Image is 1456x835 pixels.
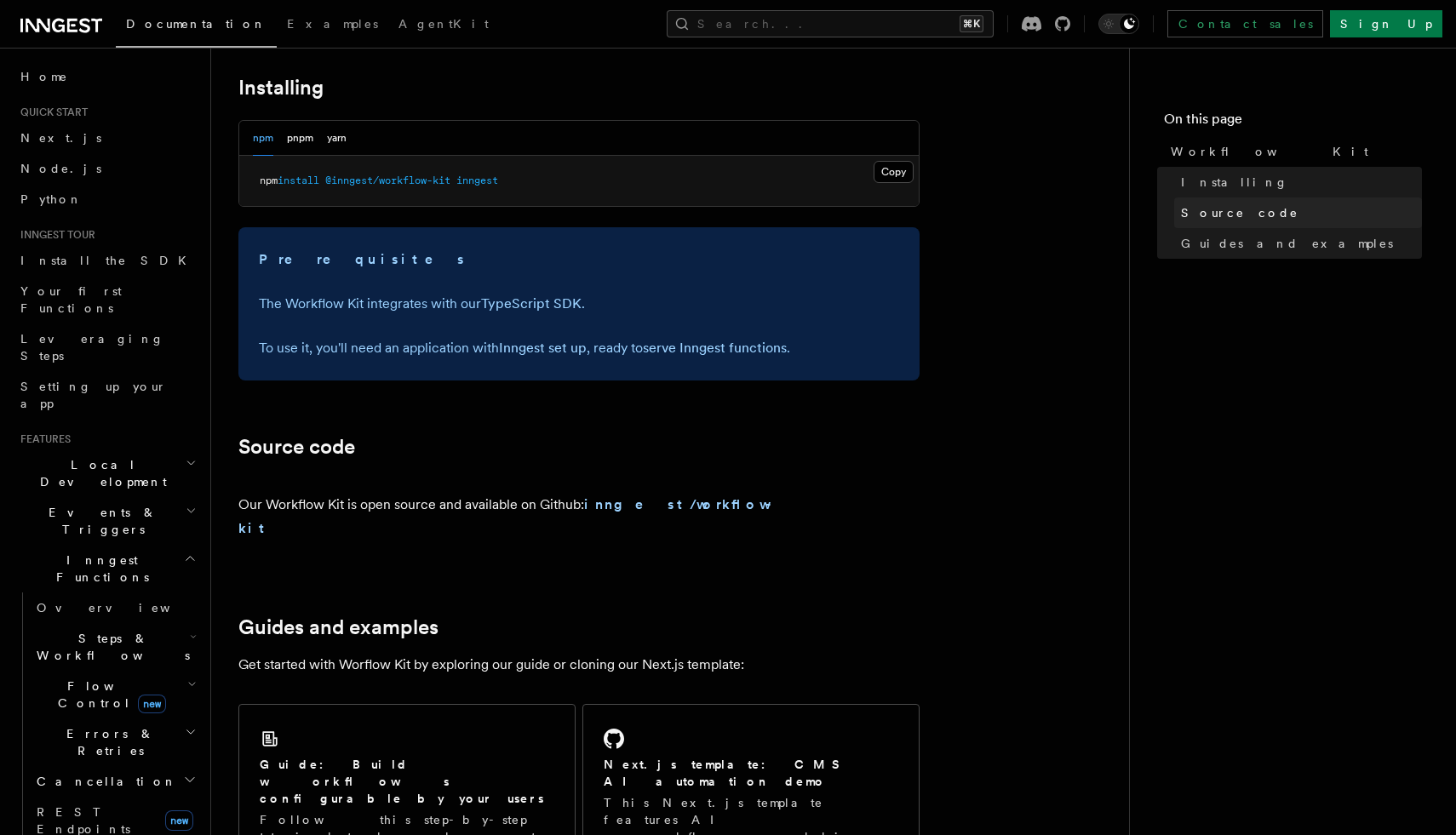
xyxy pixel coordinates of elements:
span: Cancellation [30,773,177,790]
a: Guides and examples [1174,228,1422,259]
h4: On this page [1164,109,1422,136]
a: AgentKit [388,5,499,46]
span: Install the SDK [20,254,197,267]
button: Inngest Functions [14,545,200,592]
span: Workflow Kit [1171,143,1368,160]
button: Copy [874,161,914,183]
span: new [138,695,166,713]
a: Documentation [116,5,277,48]
span: Source code [1181,204,1298,221]
span: Events & Triggers [14,504,186,538]
button: Errors & Retries [30,718,200,766]
span: Your first Functions [20,284,122,315]
a: Inngest set up [499,340,587,356]
button: npm [253,121,273,156]
a: Overview [30,592,200,623]
span: npm [260,174,278,186]
span: Documentation [126,17,267,31]
a: Leveraging Steps [14,323,200,371]
span: Quick start [14,106,88,119]
a: Next.js [14,123,200,153]
span: Features [14,432,71,446]
button: Events & Triggers [14,497,200,545]
button: Toggle dark mode [1098,14,1139,34]
span: Leveraging Steps [20,332,164,363]
button: Flow Controlnew [30,671,200,718]
span: Flow Control [30,678,187,712]
a: Your first Functions [14,276,200,323]
span: Errors & Retries [30,725,185,759]
span: AgentKit [398,17,489,31]
span: new [165,810,193,831]
a: Install the SDK [14,245,200,276]
a: Python [14,184,200,214]
p: To use it, you'll need an application with , ready to . [259,336,899,360]
a: Setting up your app [14,371,200,419]
button: yarn [327,121,347,156]
h2: Guide: Build workflows configurable by your users [260,756,554,807]
button: Local Development [14,449,200,497]
span: inngest [456,174,498,186]
span: Python [20,192,83,206]
span: Steps & Workflows [30,630,190,664]
a: Installing [1174,167,1422,197]
span: Overview [37,601,212,615]
a: TypeScript SDK [481,295,582,312]
a: Source code [1174,197,1422,228]
span: Local Development [14,456,186,490]
a: Installing [238,76,324,100]
span: @inngest/workflow-kit [325,174,450,186]
span: Setting up your app [20,380,167,410]
a: Source code [238,435,355,459]
span: Next.js [20,131,101,145]
span: install [278,174,319,186]
iframe: GitHub [792,508,920,525]
p: The Workflow Kit integrates with our . [259,292,899,316]
span: Node.js [20,162,101,175]
button: Steps & Workflows [30,623,200,671]
a: Contact sales [1167,10,1323,37]
a: Examples [277,5,388,46]
span: Guides and examples [1181,235,1393,252]
span: Home [20,68,68,85]
button: pnpm [287,121,313,156]
p: Get started with Worflow Kit by exploring our guide or cloning our Next.js template: [238,653,920,677]
h2: Next.js template: CMS AI automation demo [604,756,898,790]
span: Inngest Functions [14,552,184,586]
a: Sign Up [1330,10,1442,37]
button: Cancellation [30,766,200,797]
a: Home [14,61,200,92]
span: Inngest tour [14,228,95,242]
p: Our Workflow Kit is open source and available on Github: [238,493,785,540]
span: Examples [287,17,378,31]
a: Guides and examples [238,615,439,639]
a: Node.js [14,153,200,184]
a: Workflow Kit [1164,136,1422,167]
strong: Prerequisites [259,251,467,267]
kbd: ⌘K [960,15,983,32]
a: serve Inngest functions [643,340,787,356]
span: Installing [1181,174,1288,191]
button: Search...⌘K [667,10,994,37]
